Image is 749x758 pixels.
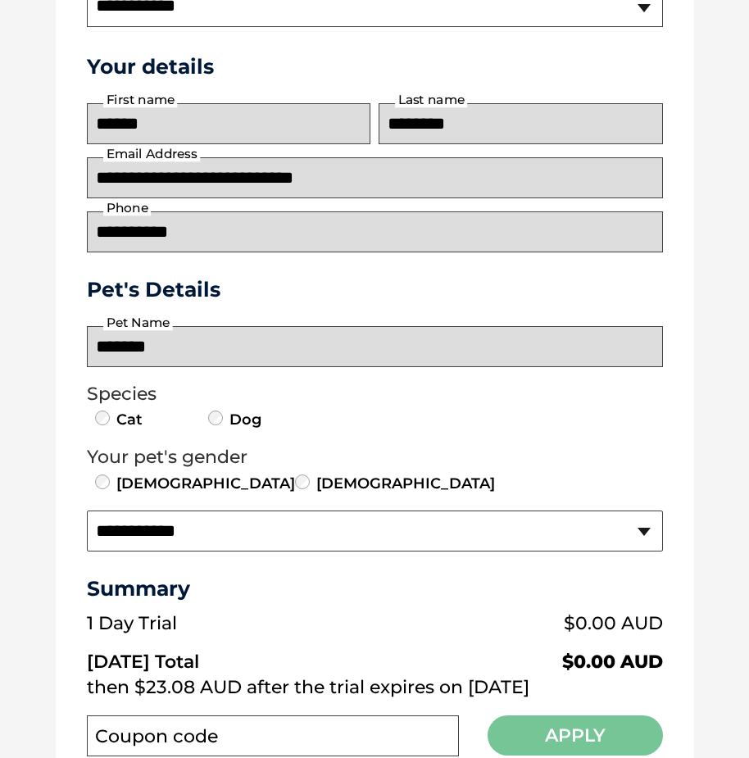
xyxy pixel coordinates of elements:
h3: Pet's Details [80,277,670,302]
legend: Species [87,384,663,405]
td: $0.00 AUD [389,638,662,673]
h3: Summary [87,576,663,601]
label: Email Address [103,147,200,161]
label: Coupon code [95,726,218,747]
button: Apply [488,715,663,756]
legend: Your pet's gender [87,447,663,468]
label: Last name [395,93,467,107]
td: then $23.08 AUD after the trial expires on [DATE] [87,673,663,702]
td: $0.00 AUD [389,609,662,638]
label: Phone [103,201,151,216]
td: 1 Day Trial [87,609,390,638]
label: First name [103,93,177,107]
h3: Your details [87,54,663,79]
td: [DATE] Total [87,638,390,673]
